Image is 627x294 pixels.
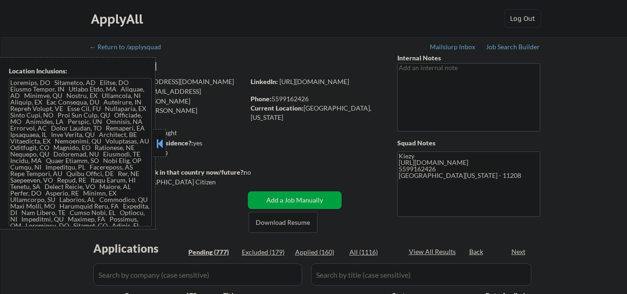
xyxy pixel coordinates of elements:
[93,243,185,254] div: Applications
[90,44,170,50] div: ← Return to /applysquad
[251,104,304,112] strong: Current Location:
[91,87,245,105] div: [EMAIL_ADDRESS][DOMAIN_NAME]
[93,263,302,286] input: Search by company (case sensitive)
[430,43,476,52] a: Mailslurp Inbox
[397,53,540,63] div: Internal Notes
[504,9,541,28] button: Log Out
[486,43,540,52] a: Job Search Builder
[188,248,235,257] div: Pending (777)
[511,247,526,256] div: Next
[90,43,170,52] a: ← Return to /applysquad
[486,44,540,50] div: Job Search Builder
[248,191,342,209] button: Add a Job Manually
[244,168,270,177] div: no
[251,95,271,103] strong: Phone:
[349,248,396,257] div: All (1116)
[90,168,245,176] strong: Will need Visa to work in that country now/future?:
[409,247,459,256] div: View All Results
[279,78,349,85] a: [URL][DOMAIN_NAME]
[397,138,540,148] div: Squad Notes
[9,66,152,76] div: Location Inclusions:
[90,97,245,124] div: [PERSON_NAME][EMAIL_ADDRESS][PERSON_NAME][DOMAIN_NAME]
[242,248,288,257] div: Excluded (179)
[469,247,484,256] div: Back
[251,94,382,104] div: 5599162426
[91,11,146,27] div: ApplyAll
[430,44,476,50] div: Mailslurp Inbox
[249,212,317,233] button: Download Resume
[90,177,247,187] div: Yes, I am a [DEMOGRAPHIC_DATA] Citizen
[90,149,245,158] div: $155,000
[311,263,531,286] input: Search by title (case sensitive)
[90,60,281,72] div: [PERSON_NAME]
[90,128,245,137] div: 160 sent / 200 bought
[251,78,278,85] strong: LinkedIn:
[91,77,245,86] div: [EMAIL_ADDRESS][DOMAIN_NAME]
[251,104,382,122] div: [GEOGRAPHIC_DATA], [US_STATE]
[295,248,342,257] div: Applied (160)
